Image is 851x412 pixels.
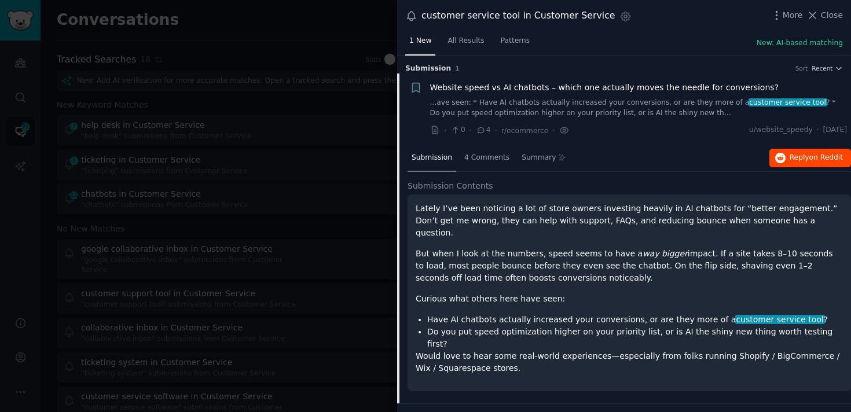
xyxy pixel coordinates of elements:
[469,124,472,137] span: ·
[416,293,843,305] p: Curious what others here have seen:
[812,64,832,72] span: Recent
[552,124,555,137] span: ·
[464,153,509,163] span: 4 Comments
[501,36,530,46] span: Patterns
[421,9,615,23] div: customer service tool in Customer Service
[427,326,843,350] li: Do you put speed optimization higher on your priority list, or is AI the shiny new thing worth te...
[795,64,808,72] div: Sort
[735,315,825,324] span: customer service tool
[771,9,803,21] button: More
[408,180,493,192] span: Submission Contents
[790,153,843,163] span: Reply
[817,125,819,135] span: ·
[501,127,548,135] span: r/ecommerce
[405,32,435,56] a: 1 New
[522,153,556,163] span: Summary
[444,124,446,137] span: ·
[416,248,843,284] p: But when I look at the numbers, speed seems to have a impact. If a site takes 8–10 seconds to loa...
[450,125,465,135] span: 0
[769,149,851,167] button: Replyon Reddit
[430,82,779,94] a: Website speed vs AI chatbots – which one actually moves the needle for conversions?
[443,32,488,56] a: All Results
[812,64,843,72] button: Recent
[476,125,490,135] span: 4
[412,153,452,163] span: Submission
[430,98,848,118] a: ...ave seen: * Have AI chatbots actually increased your conversions, or are they more of acustome...
[821,9,843,21] span: Close
[447,36,484,46] span: All Results
[495,124,497,137] span: ·
[405,64,451,74] span: Submission
[749,98,827,106] span: customer service tool
[416,203,843,239] p: Lately I’ve been noticing a lot of store owners investing heavily in AI chatbots for “better enga...
[427,314,843,326] li: Have AI chatbots actually increased your conversions, or are they more of a ?
[783,9,803,21] span: More
[809,153,843,161] span: on Reddit
[497,32,534,56] a: Patterns
[409,36,431,46] span: 1 New
[455,65,459,72] span: 1
[806,9,843,21] button: Close
[757,38,843,49] button: New: AI-based matching
[643,249,688,258] em: way bigger
[823,125,847,135] span: [DATE]
[416,350,843,374] p: Would love to hear some real-world experiences—especially from folks running Shopify / BigCommerc...
[749,125,813,135] span: u/website_speedy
